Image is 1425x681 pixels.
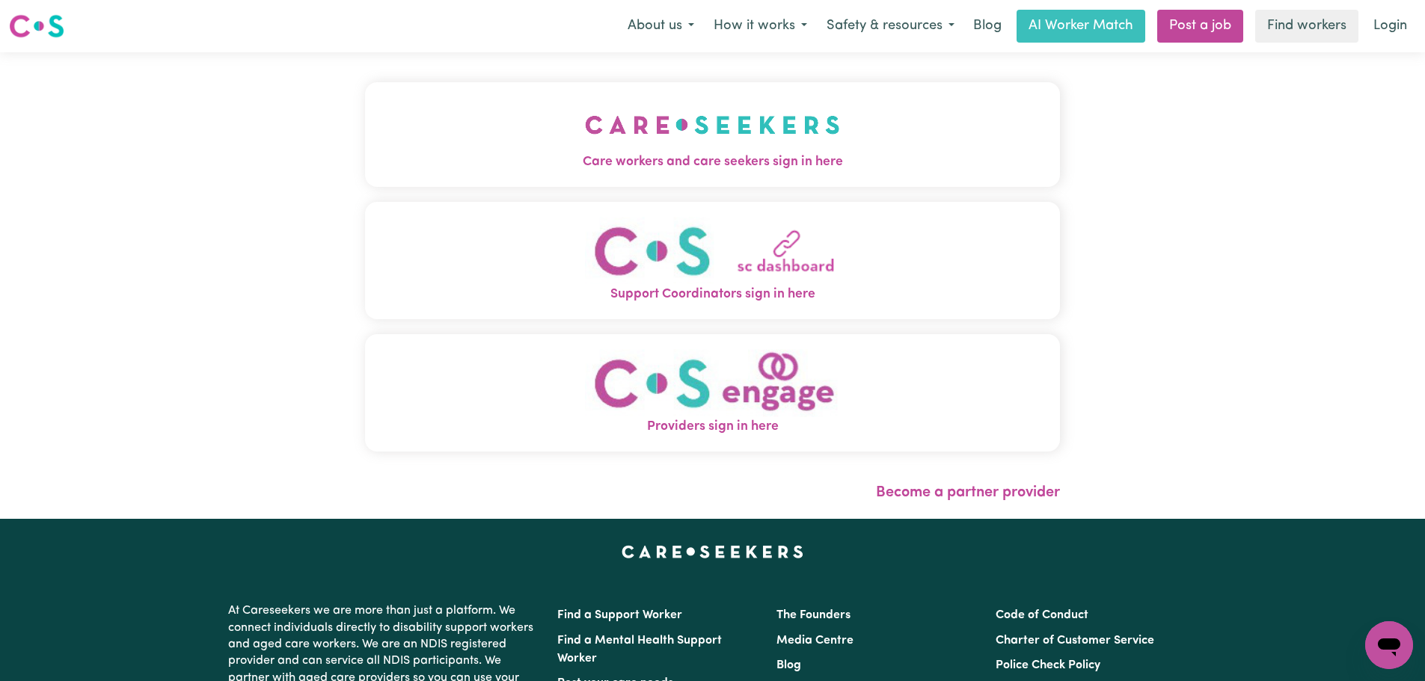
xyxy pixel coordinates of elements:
button: Support Coordinators sign in here [365,202,1060,319]
a: Code of Conduct [996,609,1088,621]
span: Care workers and care seekers sign in here [365,152,1060,172]
button: About us [618,10,704,42]
a: Login [1364,10,1416,43]
a: Charter of Customer Service [996,635,1154,647]
a: Post a job [1157,10,1243,43]
a: Media Centre [776,635,854,647]
a: Find a Mental Health Support Worker [557,635,722,665]
span: Support Coordinators sign in here [365,285,1060,304]
button: Providers sign in here [365,334,1060,452]
a: Police Check Policy [996,659,1100,671]
iframe: Button to launch messaging window [1365,621,1413,669]
a: Find workers [1255,10,1358,43]
span: Providers sign in here [365,417,1060,437]
a: Careseekers logo [9,9,64,43]
a: Become a partner provider [876,485,1060,500]
button: Safety & resources [817,10,964,42]
a: Find a Support Worker [557,609,682,621]
a: Blog [964,10,1011,43]
a: Careseekers home page [622,546,803,558]
a: Blog [776,659,801,671]
button: How it works [704,10,817,42]
button: Care workers and care seekers sign in here [365,82,1060,187]
a: AI Worker Match [1017,10,1145,43]
img: Careseekers logo [9,13,64,40]
a: The Founders [776,609,851,621]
